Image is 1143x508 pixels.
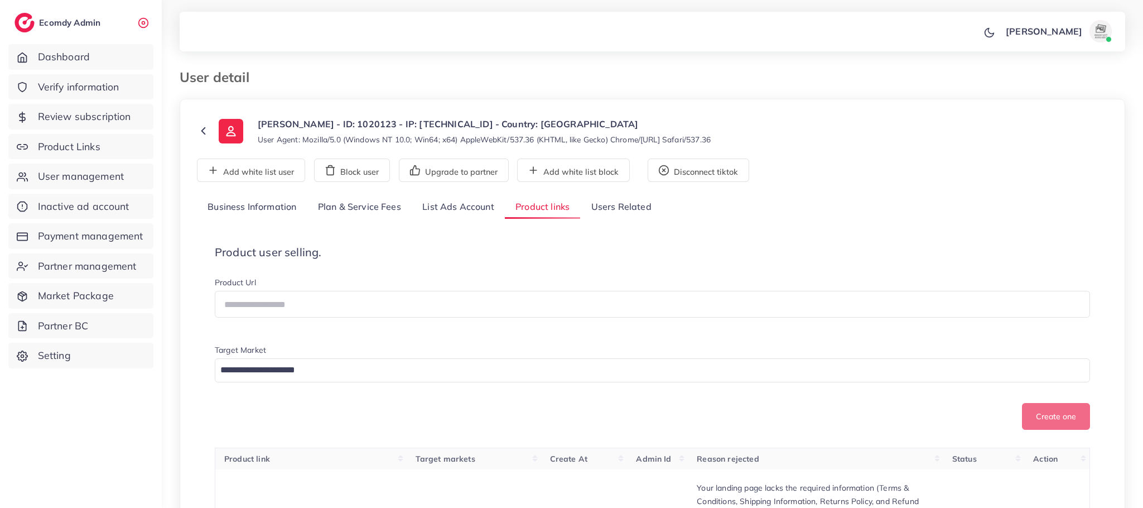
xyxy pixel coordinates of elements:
[8,134,153,160] a: Product Links
[38,348,71,363] span: Setting
[216,362,1076,379] input: Search for option
[697,454,759,464] span: Reason rejected
[8,283,153,309] a: Market Package
[952,454,977,464] span: Status
[39,17,103,28] h2: Ecomdy Admin
[8,313,153,339] a: Partner BC
[215,344,266,356] label: Target Market
[8,343,153,368] a: Setting
[412,195,505,219] a: List Ads Account
[8,223,153,249] a: Payment management
[580,195,662,219] a: Users Related
[224,454,270,464] span: Product link
[38,319,89,333] span: Partner BC
[258,117,711,131] p: [PERSON_NAME] - ID: 1020123 - IP: [TECHNICAL_ID] - Country: [GEOGRAPHIC_DATA]
[38,199,129,214] span: Inactive ad account
[1006,25,1082,38] p: [PERSON_NAME]
[38,80,119,94] span: Verify information
[399,159,509,182] button: Upgrade to partner
[307,195,412,219] a: Plan & Service Fees
[550,454,587,464] span: Create At
[648,159,749,182] button: Disconnect tiktok
[215,246,1090,259] h4: Product user selling.
[38,140,100,154] span: Product Links
[38,229,143,243] span: Payment management
[416,454,475,464] span: Target markets
[8,164,153,189] a: User management
[1089,20,1112,42] img: avatar
[517,159,630,182] button: Add white list block
[219,119,243,143] img: ic-user-info.36bf1079.svg
[314,159,390,182] button: Block user
[8,104,153,130] a: Review subscription
[1022,403,1090,430] button: Create one
[215,358,1090,382] div: Search for option
[38,50,90,64] span: Dashboard
[8,253,153,279] a: Partner management
[197,195,307,219] a: Business Information
[505,195,580,219] a: Product links
[15,13,103,32] a: logoEcomdy Admin
[8,74,153,100] a: Verify information
[15,13,35,32] img: logo
[38,109,131,124] span: Review subscription
[38,169,124,184] span: User management
[180,69,258,85] h3: User detail
[258,134,711,145] small: User Agent: Mozilla/5.0 (Windows NT 10.0; Win64; x64) AppleWebKit/537.36 (KHTML, like Gecko) Chro...
[197,159,305,182] button: Add white list user
[38,259,137,274] span: Partner management
[8,44,153,70] a: Dashboard
[1033,454,1058,464] span: Action
[8,194,153,219] a: Inactive ad account
[1000,20,1116,42] a: [PERSON_NAME]avatar
[636,454,671,464] span: Admin Id
[38,289,114,303] span: Market Package
[215,277,256,288] label: Product Url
